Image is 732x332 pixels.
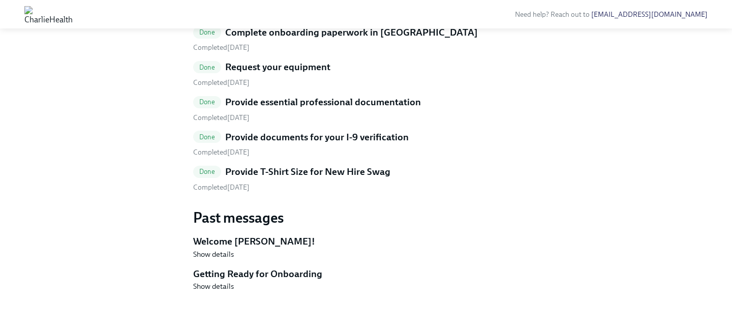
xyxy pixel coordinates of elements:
[225,26,478,39] h5: Complete onboarding paperwork in [GEOGRAPHIC_DATA]
[193,43,250,52] span: Wednesday, July 30th 2025, 6:15 pm
[193,26,539,53] a: DoneComplete onboarding paperwork in [GEOGRAPHIC_DATA] Completed[DATE]
[225,61,330,74] h5: Request your equipment
[193,98,221,106] span: Done
[193,183,250,192] span: Wednesday, July 30th 2025, 6:22 pm
[193,168,221,175] span: Done
[193,267,539,281] h5: Getting Ready for Onboarding
[193,131,539,158] a: DoneProvide documents for your I-9 verification Completed[DATE]
[193,148,250,157] span: Wednesday, July 30th 2025, 6:21 pm
[193,281,234,291] button: Show details
[24,6,73,22] img: CharlieHealth
[193,64,221,71] span: Done
[193,61,539,87] a: DoneRequest your equipment Completed[DATE]
[193,28,221,36] span: Done
[193,208,539,227] h3: Past messages
[193,96,539,123] a: DoneProvide essential professional documentation Completed[DATE]
[193,113,250,122] span: Wednesday, July 30th 2025, 6:19 pm
[193,235,539,248] h5: Welcome [PERSON_NAME]!
[193,78,250,87] span: Wednesday, July 30th 2025, 6:21 pm
[193,133,221,141] span: Done
[225,165,390,178] h5: Provide T-Shirt Size for New Hire Swag
[193,249,234,259] button: Show details
[591,10,708,19] a: [EMAIL_ADDRESS][DOMAIN_NAME]
[193,165,539,192] a: DoneProvide T-Shirt Size for New Hire Swag Completed[DATE]
[225,96,421,109] h5: Provide essential professional documentation
[225,131,409,144] h5: Provide documents for your I-9 verification
[515,10,708,19] span: Need help? Reach out to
